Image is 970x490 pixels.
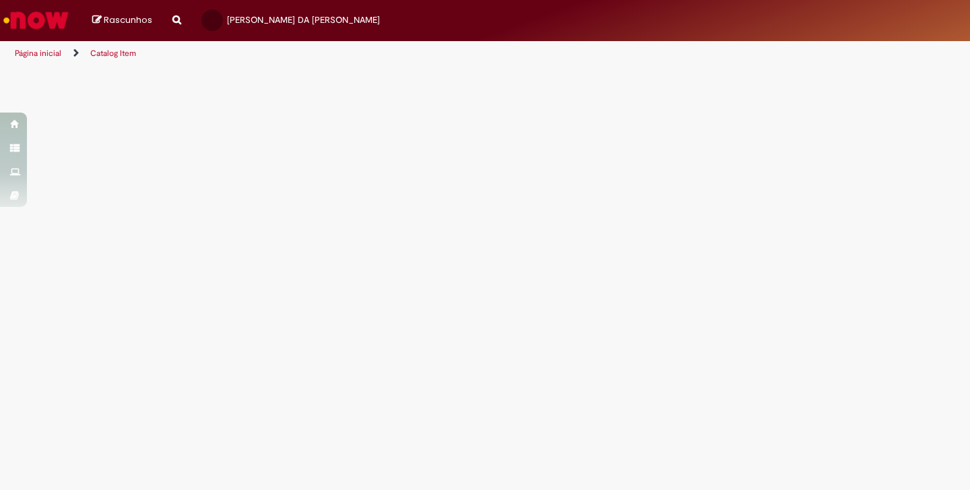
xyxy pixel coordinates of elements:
[1,7,71,34] img: ServiceNow
[10,41,637,66] ul: Trilhas de página
[90,48,136,59] a: Catalog Item
[15,48,61,59] a: Página inicial
[104,13,152,26] span: Rascunhos
[227,14,380,26] span: [PERSON_NAME] DA [PERSON_NAME]
[92,14,152,27] a: Rascunhos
